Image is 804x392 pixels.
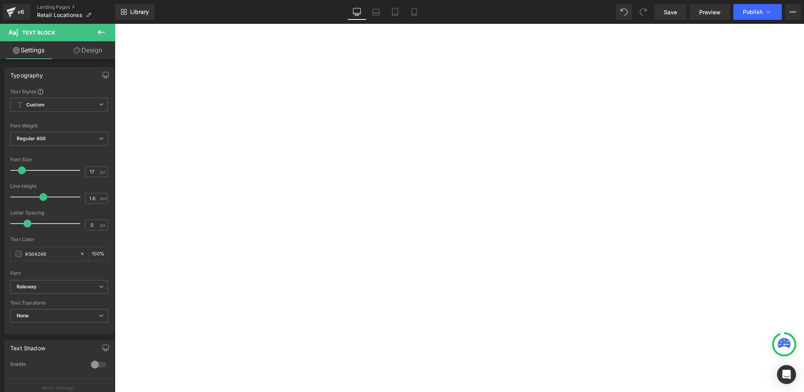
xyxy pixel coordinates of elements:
p: More settings [42,384,74,392]
button: Redo [635,4,651,20]
div: Enable [10,361,83,369]
b: Custom [26,102,44,108]
a: v6 [3,4,31,20]
a: Preview [690,4,730,20]
span: em [100,196,107,201]
button: More [785,4,801,20]
b: Regular 400 [17,135,46,141]
span: Retail Locationss [37,12,83,18]
div: Text Shadow [10,340,45,351]
span: px [100,222,107,228]
span: Text Block [22,29,55,36]
a: Laptop [366,4,386,20]
div: Font Size [10,157,108,162]
span: Library [130,8,149,15]
a: Tablet [386,4,405,20]
i: Raleway [17,284,37,290]
div: Typography [10,68,43,79]
a: Design [59,41,117,59]
a: Landing Pages [37,4,115,10]
div: Letter Spacing [10,210,108,216]
span: Publish [743,9,763,15]
span: Save [664,8,677,16]
a: Desktop [347,4,366,20]
div: v6 [16,7,26,17]
button: Undo [616,4,632,20]
div: Font [10,270,108,276]
b: None [17,313,29,319]
button: Publish [733,4,782,20]
div: % [89,247,108,261]
div: Text Styles [10,88,108,95]
a: Mobile [405,4,424,20]
span: Preview [699,8,721,16]
div: Line Height [10,183,108,189]
div: Open Intercom Messenger [777,365,796,384]
div: Text Transform [10,300,108,306]
input: Color [25,249,76,258]
div: Font Weight [10,123,108,129]
div: Text Color [10,237,108,242]
span: px [100,169,107,174]
a: New Library [115,4,154,20]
